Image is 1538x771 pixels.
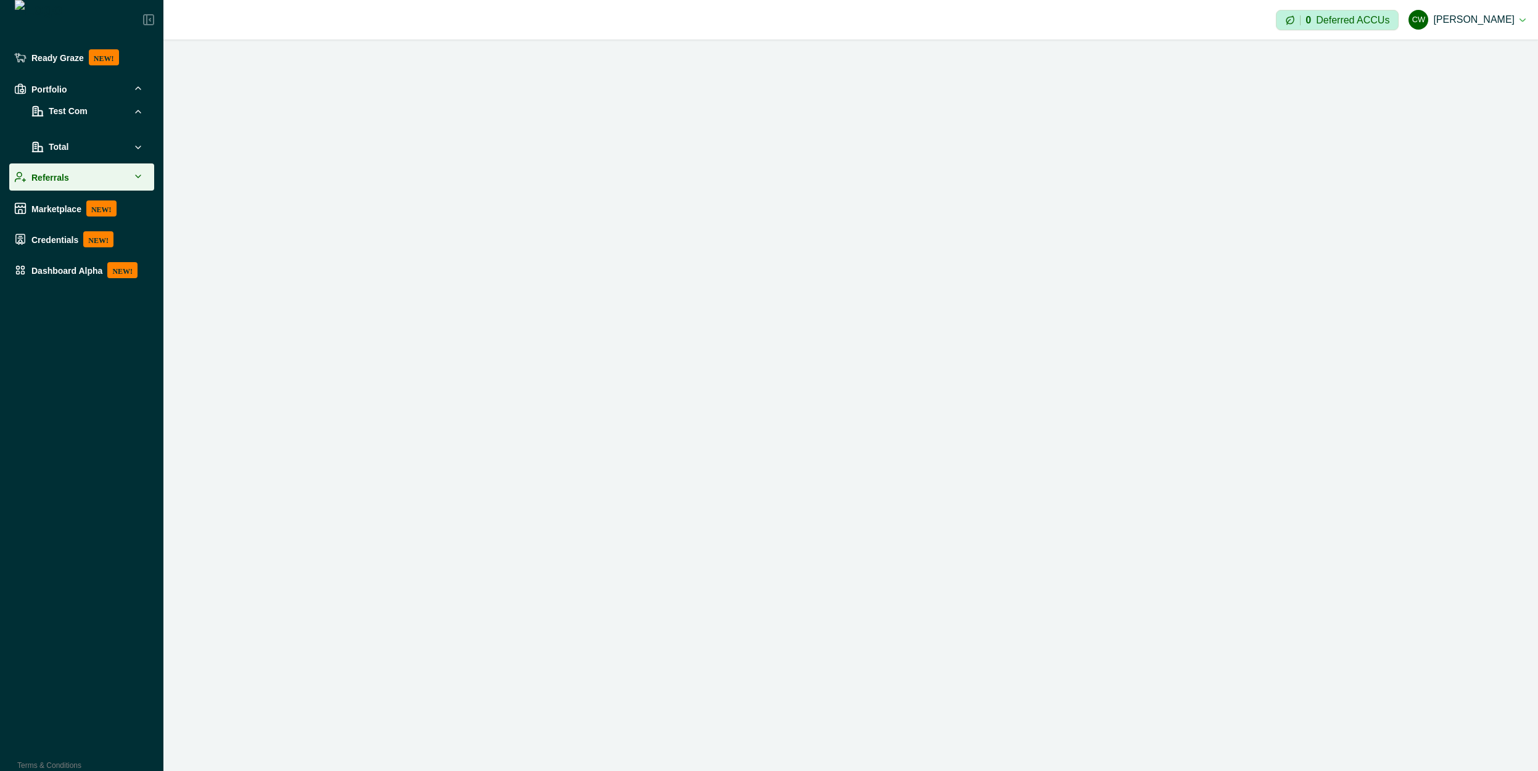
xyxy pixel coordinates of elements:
a: MarketplaceNEW! [9,196,154,221]
a: Ready GrazeNEW! [9,44,154,70]
a: CredentialsNEW! [9,226,154,252]
p: NEW! [83,231,113,247]
p: Deferred ACCUs [1316,15,1389,25]
p: Ready Graze [31,52,84,62]
p: Total [44,141,68,154]
p: Credentials [31,234,78,244]
p: Portfolio [31,84,67,94]
p: Test Com [44,105,88,118]
p: NEW! [86,200,117,216]
p: Referrals [31,172,69,182]
p: Dashboard Alpha [31,265,102,275]
a: Terms & Conditions [17,761,81,770]
p: NEW! [89,49,119,65]
a: Dashboard AlphaNEW! [9,257,154,283]
button: cadel watson[PERSON_NAME] [1408,5,1526,35]
p: 0 [1306,15,1311,25]
p: NEW! [107,262,138,278]
p: Marketplace [31,204,81,213]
